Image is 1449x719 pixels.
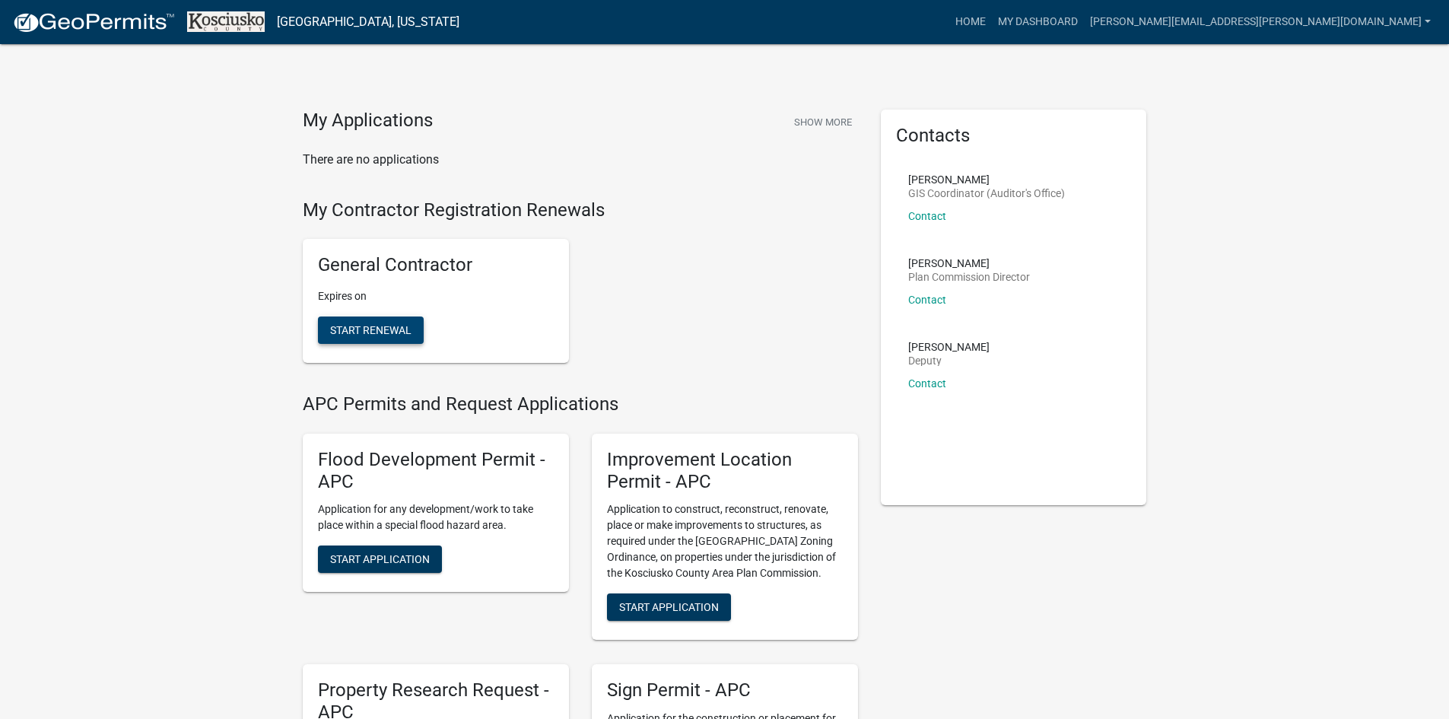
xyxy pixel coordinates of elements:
p: Application to construct, reconstruct, renovate, place or make improvements to structures, as req... [607,501,843,581]
p: [PERSON_NAME] [908,258,1030,269]
h4: APC Permits and Request Applications [303,393,858,415]
p: Plan Commission Director [908,272,1030,282]
h5: Improvement Location Permit - APC [607,449,843,493]
p: Application for any development/work to take place within a special flood hazard area. [318,501,554,533]
a: Contact [908,377,946,390]
button: Start Application [318,546,442,573]
h5: Sign Permit - APC [607,679,843,702]
span: Start Application [619,601,719,613]
p: Deputy [908,355,990,366]
p: [PERSON_NAME] [908,174,1065,185]
button: Start Renewal [318,317,424,344]
p: There are no applications [303,151,858,169]
span: Start Renewal [330,324,412,336]
a: Contact [908,210,946,222]
p: Expires on [318,288,554,304]
h5: Contacts [896,125,1132,147]
wm-registration-list-section: My Contractor Registration Renewals [303,199,858,376]
h5: Flood Development Permit - APC [318,449,554,493]
a: Contact [908,294,946,306]
h4: My Applications [303,110,433,132]
p: GIS Coordinator (Auditor's Office) [908,188,1065,199]
button: Start Application [607,593,731,621]
span: Start Application [330,553,430,565]
h5: General Contractor [318,254,554,276]
h4: My Contractor Registration Renewals [303,199,858,221]
p: [PERSON_NAME] [908,342,990,352]
button: Show More [788,110,858,135]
